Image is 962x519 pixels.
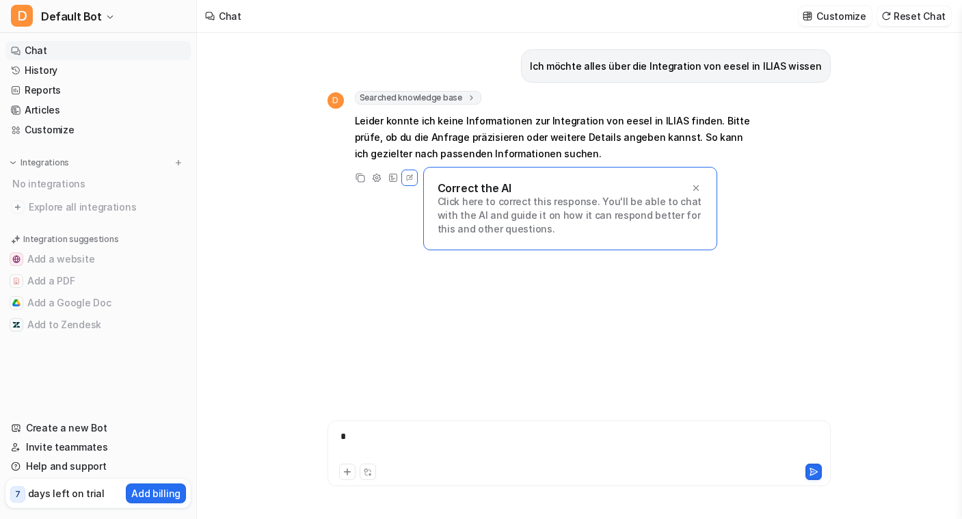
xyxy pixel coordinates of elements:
a: Explore all integrations [5,198,191,217]
a: Customize [5,120,191,139]
p: 7 [15,488,21,501]
p: Ich möchte alles über die Integration von eesel in ILIAS wissen [530,58,821,75]
div: No integrations [8,172,191,195]
a: Invite teammates [5,438,191,457]
a: History [5,61,191,80]
img: customize [803,11,812,21]
a: Create a new Bot [5,418,191,438]
p: Customize [816,9,866,23]
img: Add a PDF [12,277,21,285]
button: Integrations [5,156,73,170]
p: Integrations [21,157,69,168]
img: Add to Zendesk [12,321,21,329]
p: Click here to correct this response. You'll be able to chat with the AI and guide it on how it ca... [438,195,703,236]
span: Searched knowledge base [355,91,481,105]
a: Articles [5,101,191,120]
img: Add a Google Doc [12,299,21,307]
p: days left on trial [28,486,105,501]
button: Add to ZendeskAdd to Zendesk [5,314,191,336]
span: D [11,5,33,27]
p: Leider konnte ich keine Informationen zur Integration von eesel in ILIAS finden. Bitte prüfe, ob ... [355,113,755,162]
img: expand menu [8,158,18,168]
button: Add a Google DocAdd a Google Doc [5,292,191,314]
button: Reset Chat [877,6,951,26]
span: Explore all integrations [29,196,185,218]
span: D [328,92,344,109]
p: Integration suggestions [23,233,118,245]
button: Add a websiteAdd a website [5,248,191,270]
img: menu_add.svg [174,158,183,168]
img: explore all integrations [11,200,25,214]
p: Add billing [131,486,181,501]
img: Add a website [12,255,21,263]
button: Add billing [126,483,186,503]
a: Help and support [5,457,191,476]
p: Correct the AI [438,181,511,195]
button: Customize [799,6,871,26]
span: Default Bot [41,7,102,26]
button: Add a PDFAdd a PDF [5,270,191,292]
a: Reports [5,81,191,100]
div: Chat [219,9,241,23]
a: Chat [5,41,191,60]
img: reset [881,11,891,21]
